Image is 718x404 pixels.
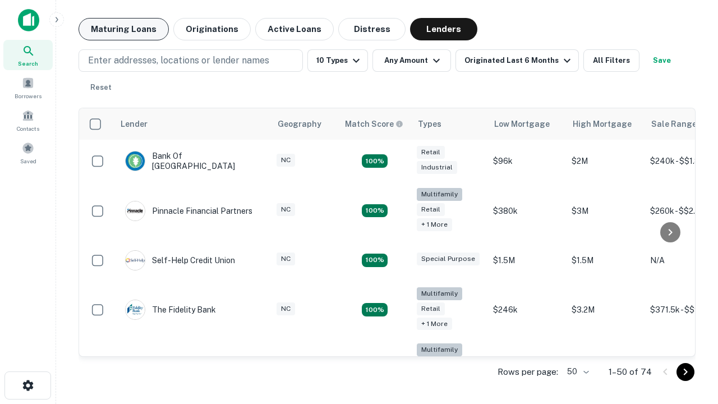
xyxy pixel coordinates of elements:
span: Search [18,59,38,68]
th: Geography [271,108,338,140]
div: NC [277,302,295,315]
td: $1.5M [487,239,566,282]
div: Lender [121,117,148,131]
a: Borrowers [3,72,53,103]
div: Special Purpose [417,252,480,265]
span: Saved [20,157,36,166]
td: $380k [487,182,566,239]
button: Active Loans [255,18,334,40]
div: The Fidelity Bank [125,300,216,320]
div: Retail [417,203,445,216]
td: $246k [487,282,566,338]
td: $1.5M [566,239,645,282]
div: Sale Range [651,117,697,131]
div: Geography [278,117,321,131]
th: Low Mortgage [487,108,566,140]
div: NC [277,252,295,265]
div: + 1 more [417,318,452,330]
span: Contacts [17,124,39,133]
div: Retail [417,146,445,159]
div: Low Mortgage [494,117,550,131]
div: Bank Of [GEOGRAPHIC_DATA] [125,151,260,171]
button: Save your search to get updates of matches that match your search criteria. [644,49,680,72]
button: Enter addresses, locations or lender names [79,49,303,72]
th: Types [411,108,487,140]
p: Rows per page: [498,365,558,379]
span: Borrowers [15,91,42,100]
div: Retail [417,302,445,315]
div: Types [418,117,441,131]
td: $9.2M [566,338,645,394]
div: Matching Properties: 17, hasApolloMatch: undefined [362,204,388,218]
button: Lenders [410,18,477,40]
iframe: Chat Widget [662,314,718,368]
h6: Match Score [345,118,401,130]
div: NC [277,154,295,167]
img: picture [126,251,145,270]
div: Self-help Credit Union [125,250,235,270]
div: Originated Last 6 Months [464,54,574,67]
div: Matching Properties: 10, hasApolloMatch: undefined [362,303,388,316]
td: $246.5k [487,338,566,394]
button: Any Amount [372,49,451,72]
button: Distress [338,18,406,40]
div: Matching Properties: 11, hasApolloMatch: undefined [362,254,388,267]
div: Pinnacle Financial Partners [125,201,252,221]
a: Saved [3,137,53,168]
td: $2M [566,140,645,182]
button: Go to next page [676,363,694,381]
div: NC [277,203,295,216]
p: 1–50 of 74 [609,365,652,379]
div: Matching Properties: 16, hasApolloMatch: undefined [362,154,388,168]
img: capitalize-icon.png [18,9,39,31]
button: All Filters [583,49,639,72]
button: Originations [173,18,251,40]
th: High Mortgage [566,108,645,140]
th: Capitalize uses an advanced AI algorithm to match your search with the best lender. The match sco... [338,108,411,140]
td: $3.2M [566,282,645,338]
button: Maturing Loans [79,18,169,40]
td: $3M [566,182,645,239]
th: Lender [114,108,271,140]
div: High Mortgage [573,117,632,131]
div: 50 [563,364,591,380]
div: Multifamily [417,287,462,300]
div: + 1 more [417,218,452,231]
div: Atlantic Union Bank [125,356,224,377]
div: Industrial [417,161,457,174]
button: Reset [83,76,119,99]
button: 10 Types [307,49,368,72]
img: picture [126,201,145,221]
div: Multifamily [417,343,462,356]
img: picture [126,151,145,171]
div: Multifamily [417,188,462,201]
p: Enter addresses, locations or lender names [88,54,269,67]
img: picture [126,300,145,319]
a: Search [3,40,53,70]
a: Contacts [3,105,53,135]
div: Capitalize uses an advanced AI algorithm to match your search with the best lender. The match sco... [345,118,403,130]
button: Originated Last 6 Months [455,49,579,72]
td: $96k [487,140,566,182]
